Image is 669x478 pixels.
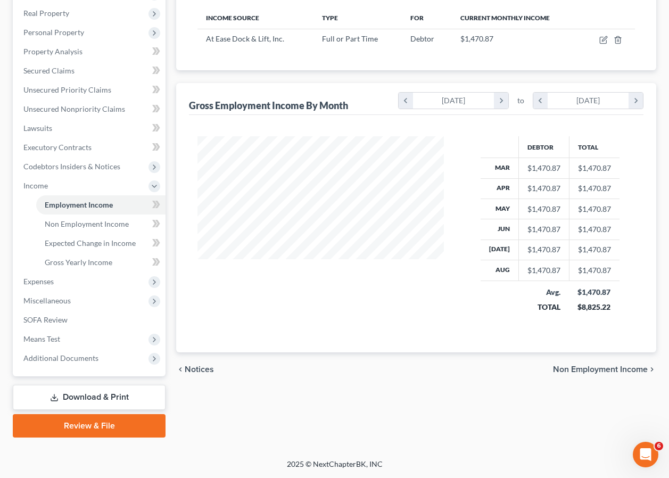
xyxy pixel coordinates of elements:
[206,14,259,22] span: Income Source
[45,238,136,248] span: Expected Change in Income
[36,253,166,272] a: Gross Yearly Income
[23,66,75,75] span: Secured Claims
[23,104,125,113] span: Unsecured Nonpriority Claims
[460,14,550,22] span: Current Monthly Income
[176,365,185,374] i: chevron_left
[577,302,611,312] div: $8,825.22
[527,265,560,276] div: $1,470.87
[481,199,519,219] th: May
[533,93,548,109] i: chevron_left
[23,28,84,37] span: Personal Property
[410,34,434,43] span: Debtor
[23,277,54,286] span: Expenses
[23,85,111,94] span: Unsecured Priority Claims
[518,136,569,158] th: Debtor
[23,123,52,133] span: Lawsuits
[23,162,120,171] span: Codebtors Insiders & Notices
[13,385,166,410] a: Download & Print
[527,244,560,255] div: $1,470.87
[481,219,519,240] th: Jun
[527,302,560,312] div: TOTAL
[569,178,620,199] td: $1,470.87
[399,93,413,109] i: chevron_left
[23,143,92,152] span: Executory Contracts
[577,287,611,298] div: $1,470.87
[23,9,69,18] span: Real Property
[45,258,112,267] span: Gross Yearly Income
[527,204,560,215] div: $1,470.87
[494,93,508,109] i: chevron_right
[517,95,524,106] span: to
[322,14,338,22] span: Type
[45,219,129,228] span: Non Employment Income
[15,42,166,61] a: Property Analysis
[527,287,560,298] div: Avg.
[527,224,560,235] div: $1,470.87
[481,260,519,281] th: Aug
[23,353,98,362] span: Additional Documents
[553,365,656,374] button: Non Employment Income chevron_right
[36,195,166,215] a: Employment Income
[36,234,166,253] a: Expected Change in Income
[569,240,620,260] td: $1,470.87
[527,183,560,194] div: $1,470.87
[31,459,638,478] div: 2025 © NextChapterBK, INC
[569,260,620,281] td: $1,470.87
[633,442,658,467] iframe: Intercom live chat
[23,296,71,305] span: Miscellaneous
[569,136,620,158] th: Total
[23,334,60,343] span: Means Test
[629,93,643,109] i: chevron_right
[569,199,620,219] td: $1,470.87
[15,119,166,138] a: Lawsuits
[460,34,493,43] span: $1,470.87
[527,163,560,174] div: $1,470.87
[23,181,48,190] span: Income
[655,442,663,450] span: 6
[15,100,166,119] a: Unsecured Nonpriority Claims
[413,93,494,109] div: [DATE]
[481,240,519,260] th: [DATE]
[36,215,166,234] a: Non Employment Income
[23,47,82,56] span: Property Analysis
[481,178,519,199] th: Apr
[45,200,113,209] span: Employment Income
[189,99,348,112] div: Gross Employment Income By Month
[15,138,166,157] a: Executory Contracts
[548,93,629,109] div: [DATE]
[15,310,166,329] a: SOFA Review
[23,315,68,324] span: SOFA Review
[15,80,166,100] a: Unsecured Priority Claims
[481,158,519,178] th: Mar
[13,414,166,438] a: Review & File
[322,34,378,43] span: Full or Part Time
[569,219,620,240] td: $1,470.87
[185,365,214,374] span: Notices
[176,365,214,374] button: chevron_left Notices
[569,158,620,178] td: $1,470.87
[410,14,424,22] span: For
[206,34,284,43] span: At Ease Dock & Lift, Inc.
[15,61,166,80] a: Secured Claims
[553,365,648,374] span: Non Employment Income
[648,365,656,374] i: chevron_right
